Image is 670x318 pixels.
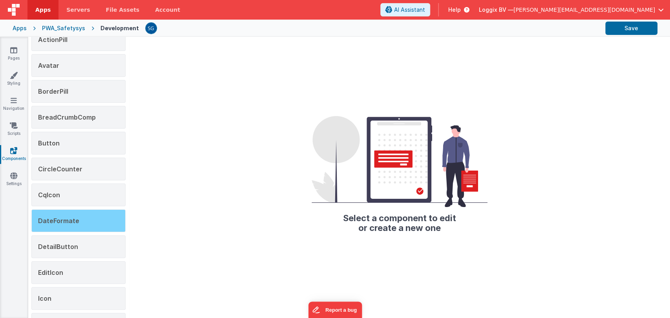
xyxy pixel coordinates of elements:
[38,36,68,44] span: ActionPill
[66,6,90,14] span: Servers
[38,243,78,251] span: DetailButton
[42,24,85,32] div: PWA_Safetysys
[312,207,487,232] h2: Select a component to edit or create a new one
[35,6,51,14] span: Apps
[605,22,657,35] button: Save
[38,191,60,199] span: CqIcon
[146,23,157,34] img: 385c22c1e7ebf23f884cbf6fb2c72b80
[394,6,425,14] span: AI Assistant
[38,62,59,69] span: Avatar
[100,24,139,32] div: Development
[38,269,63,276] span: EditIcon
[13,24,27,32] div: Apps
[479,6,513,14] span: Loggix BV —
[380,3,430,16] button: AI Assistant
[308,302,362,318] iframe: Marker.io feedback button
[38,165,82,173] span: CircleCounter
[513,6,655,14] span: [PERSON_NAME][EMAIL_ADDRESS][DOMAIN_NAME]
[38,294,51,302] span: Icon
[38,113,96,121] span: BreadCrumbComp
[38,139,60,147] span: Button
[38,217,79,225] span: DateFormate
[106,6,140,14] span: File Assets
[38,87,68,95] span: BorderPill
[479,6,664,14] button: Loggix BV — [PERSON_NAME][EMAIL_ADDRESS][DOMAIN_NAME]
[448,6,461,14] span: Help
